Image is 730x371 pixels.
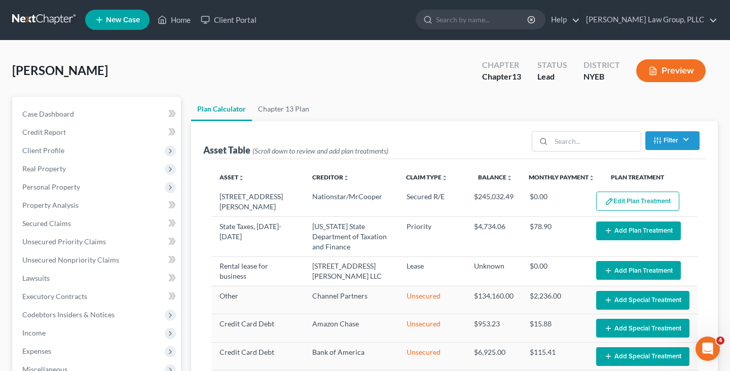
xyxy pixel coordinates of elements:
td: [STREET_ADDRESS][PERSON_NAME] LLC [304,256,398,286]
a: Creditorunfold_more [312,173,349,181]
th: Plan Treatment [603,167,698,188]
td: Credit Card Debt [211,314,304,342]
div: Chapter [482,59,521,71]
span: Case Dashboard [22,109,74,118]
td: Unsecured [398,342,465,370]
td: $953.23 [466,314,522,342]
td: $2,236.00 [522,286,588,314]
a: Home [153,11,196,29]
span: Lawsuits [22,274,50,282]
td: Lease [398,256,465,286]
a: Case Dashboard [14,105,181,123]
td: $134,160.00 [466,286,522,314]
a: Chapter 13 Plan [252,97,315,121]
a: Help [546,11,580,29]
span: 4 [716,337,724,345]
td: $6,925.00 [466,342,522,370]
div: NYEB [583,71,620,83]
td: $0.00 [522,256,588,286]
td: $78.90 [522,217,588,256]
iframe: Intercom live chat [696,337,720,361]
td: Nationstar/MrCooper [304,188,398,217]
span: Income [22,328,46,337]
button: Add Plan Treatment [596,261,681,280]
td: Channel Partners [304,286,398,314]
input: Search by name... [436,10,529,29]
a: Balanceunfold_more [478,173,513,181]
a: Monthly Paymentunfold_more [529,173,595,181]
td: Unknown [466,256,522,286]
td: $245,032.49 [466,188,522,217]
span: Secured Claims [22,219,71,228]
i: unfold_more [589,175,595,181]
button: Add Special Treatment [596,319,689,338]
td: State Taxes, [DATE]-[DATE] [211,217,304,256]
a: Claim Typeunfold_more [406,173,448,181]
div: Chapter [482,71,521,83]
button: Add Plan Treatment [596,221,681,240]
span: New Case [106,16,140,24]
a: Secured Claims [14,214,181,233]
td: [STREET_ADDRESS][PERSON_NAME] [211,188,304,217]
button: Preview [636,59,706,82]
span: Personal Property [22,182,80,191]
a: Lawsuits [14,269,181,287]
a: [PERSON_NAME] Law Group, PLLC [581,11,717,29]
span: Client Profile [22,146,64,155]
td: $15.88 [522,314,588,342]
input: Search... [551,132,641,151]
td: Secured R/E [398,188,465,217]
td: Rental lease for business [211,256,304,286]
td: Unsecured [398,286,465,314]
span: Real Property [22,164,66,173]
a: Credit Report [14,123,181,141]
a: Plan Calculator [191,97,252,121]
div: Status [537,59,567,71]
a: Unsecured Nonpriority Claims [14,251,181,269]
button: Add Special Treatment [596,291,689,310]
span: Expenses [22,347,51,355]
img: edit-pencil-c1479a1de80d8dea1e2430c2f745a3c6a07e9d7aa2eeffe225670001d78357a8.svg [605,197,613,206]
a: Assetunfold_more [220,173,244,181]
td: Credit Card Debt [211,342,304,370]
td: Priority [398,217,465,256]
span: Executory Contracts [22,292,87,301]
a: Unsecured Priority Claims [14,233,181,251]
span: Unsecured Priority Claims [22,237,106,246]
i: unfold_more [442,175,448,181]
span: (Scroll down to review and add plan treatments) [252,146,388,155]
span: [PERSON_NAME] [12,63,108,78]
span: Property Analysis [22,201,79,209]
td: Unsecured [398,314,465,342]
a: Property Analysis [14,196,181,214]
td: [US_STATE] State Department of Taxation and Finance [304,217,398,256]
td: Amazon Chase [304,314,398,342]
td: $115.41 [522,342,588,370]
td: $4,734.06 [466,217,522,256]
span: Unsecured Nonpriority Claims [22,255,119,264]
span: 13 [512,71,521,81]
button: Add Special Treatment [596,347,689,366]
span: Credit Report [22,128,66,136]
div: Asset Table [203,144,388,156]
i: unfold_more [506,175,513,181]
i: unfold_more [238,175,244,181]
button: Filter [645,131,700,150]
div: District [583,59,620,71]
td: Bank of America [304,342,398,370]
span: Codebtors Insiders & Notices [22,310,115,319]
a: Client Portal [196,11,262,29]
div: Lead [537,71,567,83]
td: $0.00 [522,188,588,217]
i: unfold_more [343,175,349,181]
button: Edit Plan Treatment [596,192,679,211]
a: Executory Contracts [14,287,181,306]
td: Other [211,286,304,314]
